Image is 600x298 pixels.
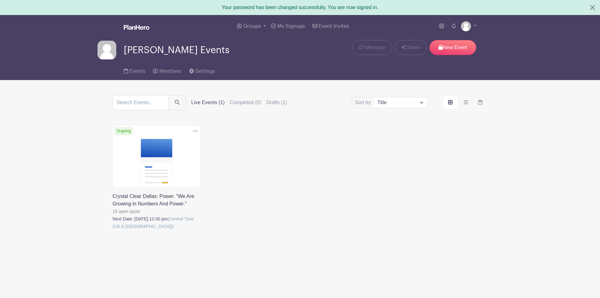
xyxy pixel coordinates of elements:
a: My Signups [268,15,307,38]
span: Event Invites [319,24,349,29]
a: Groups [234,15,268,38]
a: Message [352,40,392,55]
span: Settings [195,69,215,74]
div: filters [191,99,287,106]
img: default-ce2991bfa6775e67f084385cd625a349d9dcbb7a52a09fb2fda1e96e2d18dcdb.png [461,21,471,31]
span: Groups [243,24,261,29]
input: Search Events... [112,95,168,110]
a: Settings [189,60,215,80]
span: Events [129,69,145,74]
label: Completed (0) [230,99,261,106]
p: New Event [429,40,476,55]
a: Members [153,60,181,80]
a: Share [395,40,427,55]
img: default-ce2991bfa6775e67f084385cd625a349d9dcbb7a52a09fb2fda1e96e2d18dcdb.png [97,41,116,59]
a: Events [124,60,145,80]
img: logo_white-6c42ec7e38ccf1d336a20a19083b03d10ae64f83f12c07503d8b9e83406b4c7d.svg [124,25,149,30]
span: [PERSON_NAME] Events [124,45,229,55]
label: Live Events (1) [191,99,225,106]
label: Sort by [355,99,373,106]
div: order and view [443,96,487,109]
a: Event Invites [310,15,352,38]
label: Drafts (1) [266,99,287,106]
span: Message [365,44,386,51]
span: Share [407,44,420,51]
span: My Signups [277,24,305,29]
span: Members [159,69,182,74]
